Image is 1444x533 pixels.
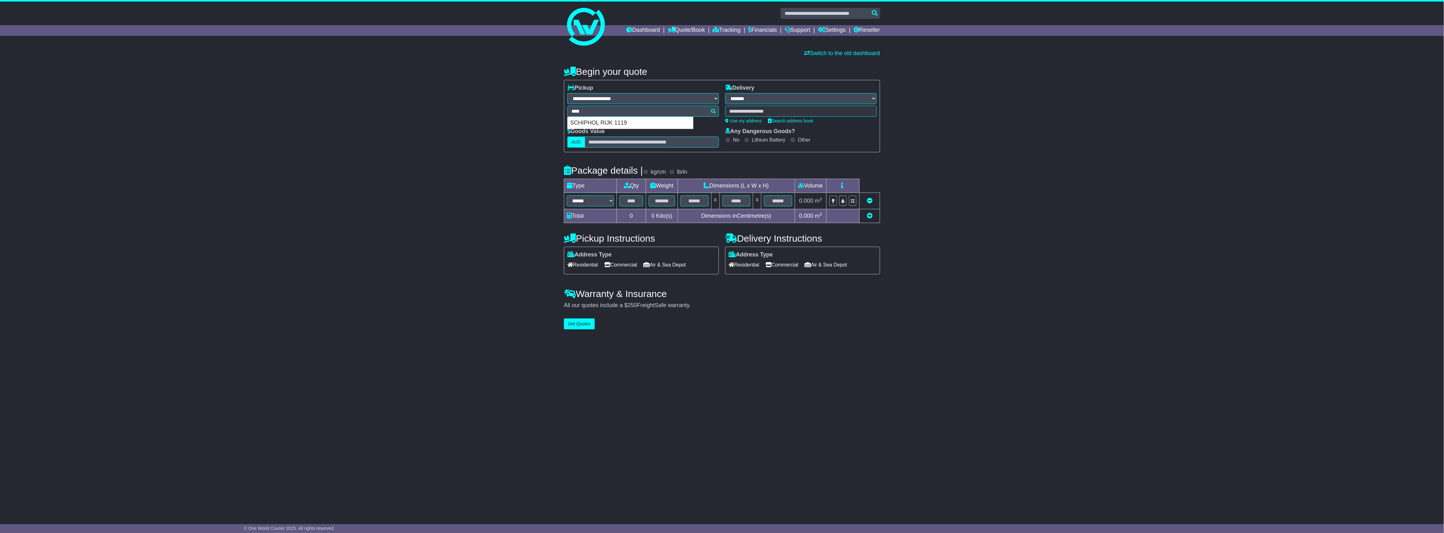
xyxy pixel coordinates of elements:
a: Tracking [713,25,741,36]
sup: 3 [820,197,822,201]
span: Air & Sea Depot [805,260,847,270]
h4: Package details | [564,165,643,176]
label: Pickup [567,85,593,92]
span: Commercial [604,260,637,270]
span: 0 [651,213,655,219]
span: © One World Courier 2025. All rights reserved. [244,526,335,531]
a: Quote/Book [668,25,705,36]
label: AUD [567,137,585,148]
td: x [753,193,761,209]
span: 250 [628,302,637,308]
a: Add new item [867,213,873,219]
span: m [815,213,822,219]
span: m [815,198,822,204]
span: 0.000 [799,198,813,204]
h4: Delivery Instructions [725,233,880,244]
a: Settings [818,25,846,36]
a: Support [785,25,810,36]
div: All our quotes include a $ FreightSafe warranty. [564,302,880,309]
td: Dimensions (L x W x H) [678,179,795,193]
span: Residential [567,260,598,270]
label: Address Type [567,251,612,258]
label: Address Type [729,251,773,258]
span: Commercial [765,260,798,270]
td: Qty [617,179,646,193]
td: Total [564,209,617,223]
div: SCHIPHOL RIJK 1119 [568,117,693,129]
label: Other [798,137,810,143]
a: Reseller [854,25,880,36]
h4: Warranty & Insurance [564,289,880,299]
td: Type [564,179,617,193]
td: 0 [617,209,646,223]
a: Dashboard [626,25,660,36]
label: lb/in [677,169,687,176]
a: Remove this item [867,198,873,204]
a: Switch to the old dashboard [804,50,880,56]
td: x [711,193,719,209]
span: 0.000 [799,213,813,219]
h4: Pickup Instructions [564,233,719,244]
a: Use my address [725,118,762,123]
h4: Begin your quote [564,66,880,77]
button: Get Quotes [564,318,595,329]
td: Weight [646,179,678,193]
a: Financials [748,25,777,36]
typeahead: Please provide city [567,106,719,117]
span: Air & Sea Depot [644,260,686,270]
label: kg/cm [651,169,666,176]
td: Kilo(s) [646,209,678,223]
td: Dimensions in Centimetre(s) [678,209,795,223]
sup: 3 [820,212,822,216]
td: Volume [795,179,826,193]
label: Goods Value [567,128,605,135]
a: Search address book [768,118,813,123]
label: No [733,137,739,143]
label: Delivery [725,85,754,92]
label: Any Dangerous Goods? [725,128,795,135]
label: Lithium Battery [752,137,786,143]
span: Residential [729,260,759,270]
